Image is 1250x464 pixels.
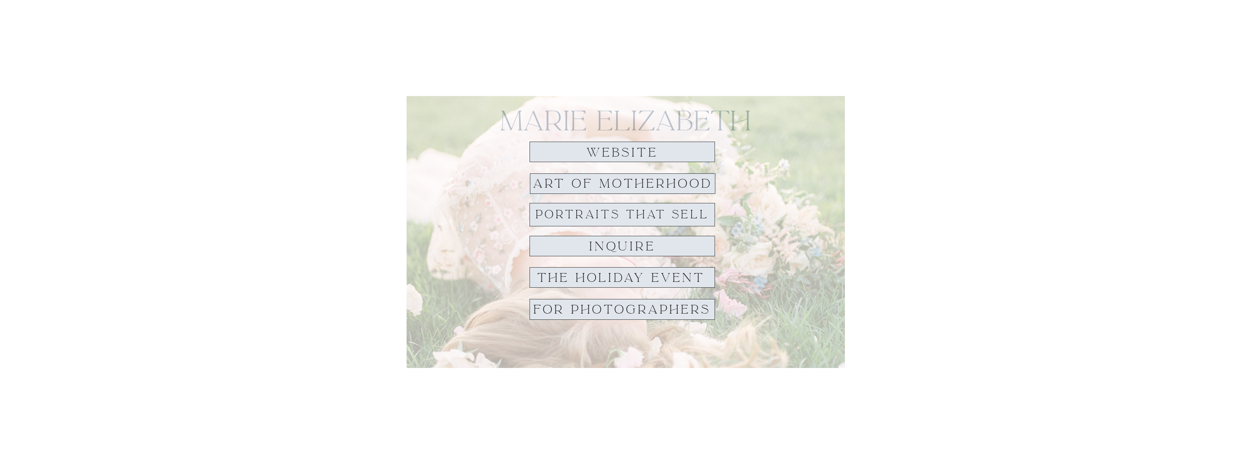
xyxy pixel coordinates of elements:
a: inquire [584,240,660,253]
a: website [580,146,664,160]
a: For Photographers [532,303,712,316]
a: THE HOLIDAY EVENT [530,271,712,284]
a: Art of Motherhood [533,177,713,190]
a: PORTRAITS THAT SELL [530,208,715,221]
